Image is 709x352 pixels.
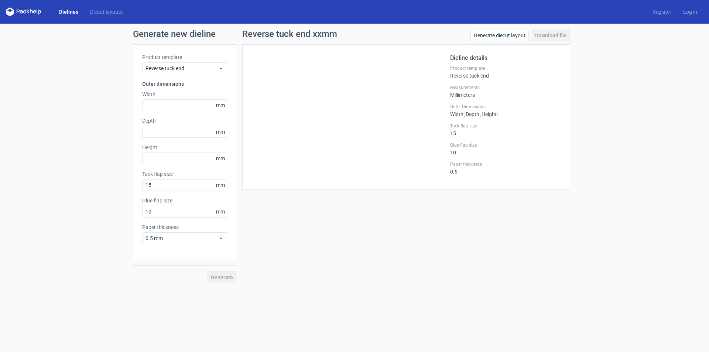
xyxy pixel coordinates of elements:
[142,54,227,61] label: Product template
[450,85,561,98] div: Millimeters
[450,65,561,79] div: Reverse tuck end
[84,8,129,16] a: Diecut layouts
[145,65,218,72] span: Reverse tuck end
[142,223,227,231] label: Paper thickness
[450,161,561,167] label: Paper thickness
[450,142,561,148] label: Glue flap size
[450,85,561,90] label: Measurements
[142,80,227,88] h3: Outer dimensions
[450,54,561,62] h2: Dieline details
[214,153,227,164] span: mm
[214,180,227,191] span: mm
[145,235,218,242] span: 0.5 mm
[450,123,561,136] div: 15
[450,65,561,71] label: Product template
[142,170,227,178] label: Tuck flap size
[450,123,561,129] label: Tuck flap size
[450,104,561,110] label: Outer Dimensions
[450,161,561,175] div: 0.5
[450,111,465,117] span: Width :
[142,197,227,204] label: Glue flap size
[142,144,227,151] label: Height
[450,142,561,156] div: 10
[470,30,529,41] a: Generate diecut layout
[53,8,84,16] a: Dielines
[142,117,227,124] label: Depth
[214,100,227,111] span: mm
[214,126,227,137] span: mm
[133,30,576,38] h1: Generate new dieline
[242,30,337,38] h1: Reverse tuck end xxmm
[677,8,703,16] a: Log in
[465,111,480,117] span: , Depth :
[480,111,498,117] span: , Height :
[142,90,227,98] label: Width
[647,8,677,16] a: Register
[214,206,227,217] span: mm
